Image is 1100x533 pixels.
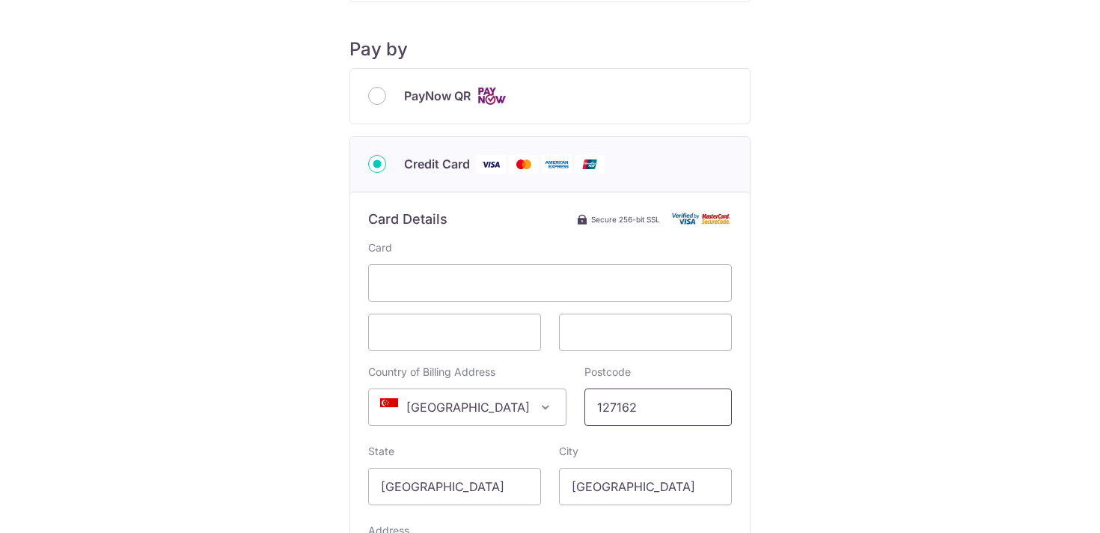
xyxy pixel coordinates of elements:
label: State [368,444,394,459]
label: Country of Billing Address [368,365,495,380]
img: Union Pay [575,155,605,174]
img: Visa [476,155,506,174]
iframe: Secure card security code input frame [572,323,719,341]
span: Singapore [369,389,566,425]
h6: Card Details [368,210,447,228]
div: Credit Card Visa Mastercard American Express Union Pay [368,155,732,174]
iframe: Secure card number input frame [381,274,719,292]
input: Example 123456 [584,389,732,426]
img: American Express [542,155,572,174]
label: Card [368,240,392,255]
h5: Pay by [349,38,751,61]
img: Mastercard [509,155,539,174]
span: PayNow QR [404,87,471,105]
label: City [559,444,578,459]
span: Credit Card [404,155,470,173]
iframe: Secure card expiration date input frame [381,323,528,341]
label: Postcode [584,365,631,380]
img: Cards logo [477,87,507,106]
span: Secure 256-bit SSL [591,213,660,225]
div: PayNow QR Cards logo [368,87,732,106]
img: Card secure [672,213,732,225]
span: Singapore [368,389,566,426]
